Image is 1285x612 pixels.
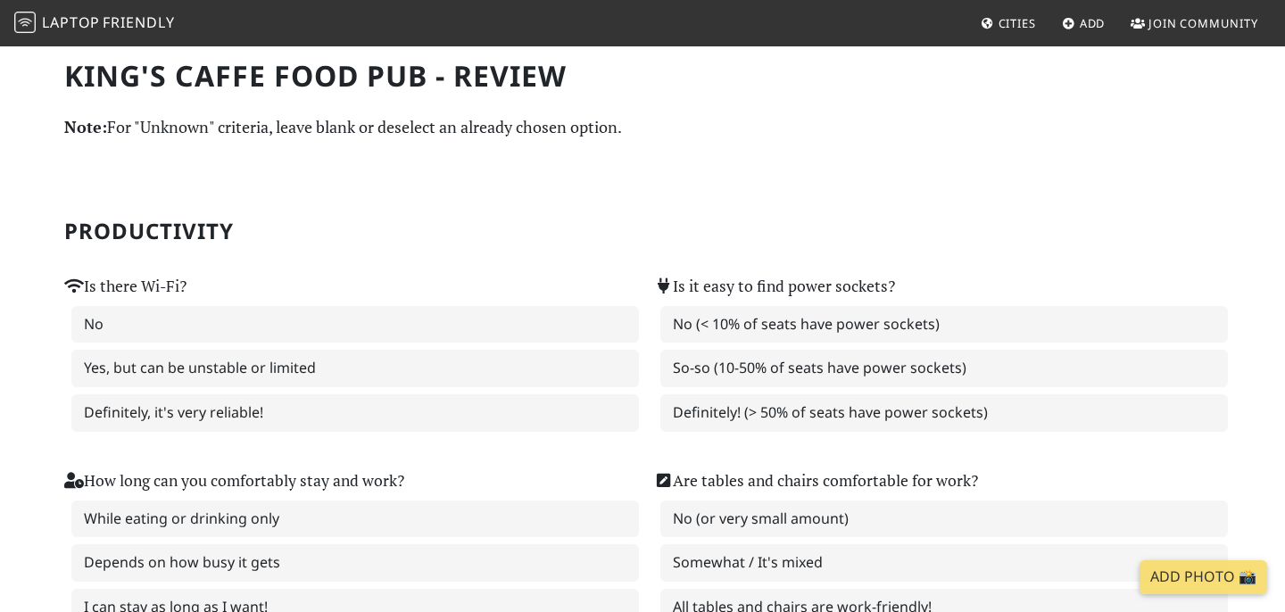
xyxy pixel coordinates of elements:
[14,12,36,33] img: LaptopFriendly
[660,394,1228,432] label: Definitely! (> 50% of seats have power sockets)
[14,8,175,39] a: LaptopFriendly LaptopFriendly
[64,468,404,493] label: How long can you comfortably stay and work?
[1140,560,1267,594] a: Add Photo 📸
[660,500,1228,538] label: No (or very small amount)
[71,394,639,432] label: Definitely, it's very reliable!
[64,59,1221,93] h1: King's Caffe Food Pub - Review
[1123,7,1265,39] a: Join Community
[1148,15,1258,31] span: Join Community
[653,468,978,493] label: Are tables and chairs comfortable for work?
[64,114,1221,140] p: For "Unknown" criteria, leave blank or deselect an already chosen option.
[1080,15,1106,31] span: Add
[71,500,639,538] label: While eating or drinking only
[653,274,895,299] label: Is it easy to find power sockets?
[999,15,1036,31] span: Cities
[71,306,639,343] label: No
[64,219,1221,244] h2: Productivity
[71,544,639,582] label: Depends on how busy it gets
[64,116,107,137] strong: Note:
[71,350,639,387] label: Yes, but can be unstable or limited
[64,274,187,299] label: Is there Wi-Fi?
[660,544,1228,582] label: Somewhat / It's mixed
[974,7,1043,39] a: Cities
[1055,7,1113,39] a: Add
[660,350,1228,387] label: So-so (10-50% of seats have power sockets)
[660,306,1228,343] label: No (< 10% of seats have power sockets)
[103,12,174,32] span: Friendly
[42,12,100,32] span: Laptop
